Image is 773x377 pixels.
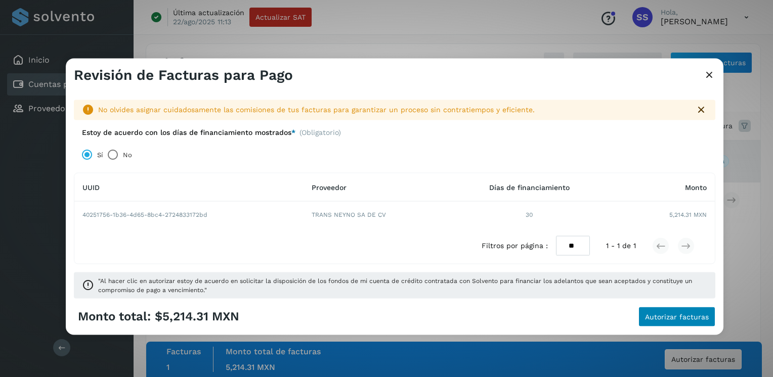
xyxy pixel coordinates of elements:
[97,145,103,165] label: Sí
[98,105,687,115] div: No olvides asignar cuidadosamente las comisiones de tus facturas para garantizar un proceso sin c...
[645,313,709,320] span: Autorizar facturas
[606,241,636,251] span: 1 - 1 de 1
[123,145,132,165] label: No
[669,210,707,219] span: 5,214.31 MXN
[312,183,347,191] span: Proveedor
[82,183,100,191] span: UUID
[78,309,151,324] span: Monto total:
[74,67,293,84] h3: Revisión de Facturas para Pago
[299,128,341,140] span: (Obligatorio)
[685,183,707,191] span: Monto
[98,276,707,294] span: "Al hacer clic en autorizar estoy de acuerdo en solicitar la disposición de los fondos de mi cuen...
[82,128,295,136] label: Estoy de acuerdo con los días de financiamiento mostrados
[155,309,239,324] span: $5,214.31 MXN
[74,202,304,228] td: 40251756-1b36-4d65-8bc4-2724833172bd
[638,306,715,326] button: Autorizar facturas
[451,202,608,228] td: 30
[304,202,451,228] td: TRANS NEYNO SA DE CV
[489,183,570,191] span: Días de financiamiento
[482,241,548,251] span: Filtros por página :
